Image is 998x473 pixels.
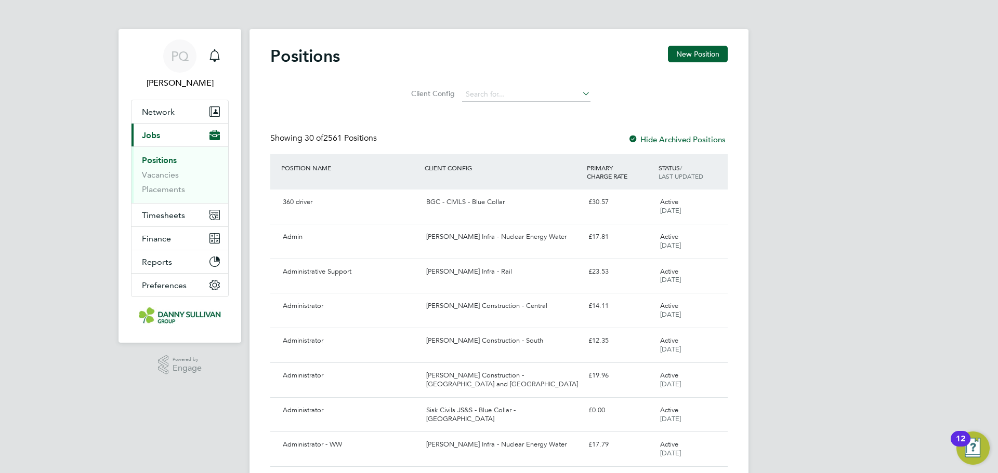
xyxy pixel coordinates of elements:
[584,194,656,211] div: £30.57
[584,367,656,384] div: £19.96
[279,402,422,419] div: Administrator
[139,307,221,324] img: dannysullivan-logo-retina.png
[142,234,171,244] span: Finance
[660,267,678,276] span: Active
[279,436,422,453] div: Administrator - WW
[584,332,656,349] div: £12.35
[584,402,656,419] div: £0.00
[132,250,228,273] button: Reports
[132,146,228,203] div: Jobs
[305,133,377,143] span: 2561 Positions
[422,263,584,280] div: [PERSON_NAME] Infra - Rail
[659,172,703,180] span: LAST UPDATED
[422,436,584,453] div: [PERSON_NAME] Infra - Nuclear Energy Water
[279,194,422,211] div: 360 driver
[584,158,656,185] div: PRIMARY CHARGE RATE
[142,257,172,267] span: Reports
[132,204,228,226] button: Timesheets
[142,210,185,220] span: Timesheets
[660,232,678,241] span: Active
[173,364,202,373] span: Engage
[142,130,160,140] span: Jobs
[660,406,678,414] span: Active
[171,49,189,63] span: PQ
[422,158,584,177] div: CLIENT CONFIG
[279,263,422,280] div: Administrative Support
[584,263,656,280] div: £23.53
[142,107,175,117] span: Network
[119,29,241,343] nav: Main navigation
[422,228,584,246] div: [PERSON_NAME] Infra - Nuclear Energy Water
[660,414,681,423] span: [DATE]
[279,228,422,246] div: Admin
[660,371,678,380] span: Active
[584,228,656,246] div: £17.81
[660,380,681,388] span: [DATE]
[132,100,228,123] button: Network
[131,307,229,324] a: Go to home page
[142,170,179,180] a: Vacancies
[132,227,228,250] button: Finance
[956,431,990,465] button: Open Resource Center, 12 new notifications
[660,440,678,449] span: Active
[173,355,202,364] span: Powered by
[660,310,681,319] span: [DATE]
[270,46,340,66] h2: Positions
[656,158,728,185] div: STATUS
[422,332,584,349] div: [PERSON_NAME] Construction - South
[422,402,584,428] div: Sisk Civils JS&S - Blue Collar - [GEOGRAPHIC_DATA]
[680,164,682,172] span: /
[422,194,584,211] div: BGC - CIVILS - Blue Collar
[408,89,455,98] label: Client Config
[660,275,681,284] span: [DATE]
[668,46,728,62] button: New Position
[660,197,678,206] span: Active
[660,301,678,310] span: Active
[279,332,422,349] div: Administrator
[422,367,584,393] div: [PERSON_NAME] Construction - [GEOGRAPHIC_DATA] and [GEOGRAPHIC_DATA]
[131,77,229,89] span: Peter Quinn
[279,367,422,384] div: Administrator
[584,436,656,453] div: £17.79
[660,241,681,250] span: [DATE]
[158,355,202,375] a: Powered byEngage
[628,134,726,144] label: Hide Archived Positions
[270,133,379,144] div: Showing
[660,345,681,354] span: [DATE]
[462,87,590,102] input: Search for...
[279,298,422,315] div: Administrator
[142,155,177,165] a: Positions
[132,274,228,296] button: Preferences
[584,298,656,315] div: £14.11
[132,124,228,146] button: Jobs
[131,39,229,89] a: PQ[PERSON_NAME]
[660,449,681,457] span: [DATE]
[422,298,584,315] div: [PERSON_NAME] Construction - Central
[660,336,678,345] span: Active
[279,158,422,177] div: POSITION NAME
[142,184,185,194] a: Placements
[142,280,187,290] span: Preferences
[305,133,323,143] span: 30 of
[660,206,681,215] span: [DATE]
[956,439,965,452] div: 12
